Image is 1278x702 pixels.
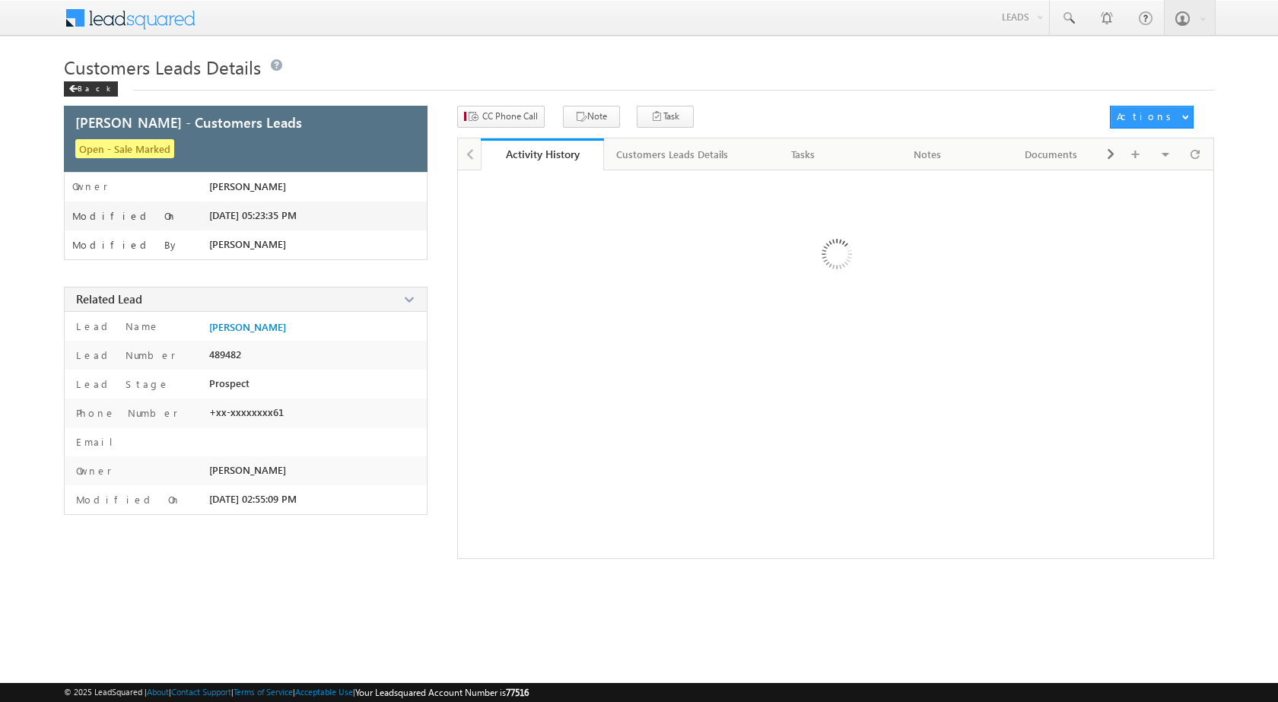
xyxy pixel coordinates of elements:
[72,493,181,507] label: Modified On
[72,377,170,391] label: Lead Stage
[75,116,302,129] span: [PERSON_NAME] - Customers Leads
[637,106,694,128] button: Task
[209,238,286,250] span: [PERSON_NAME]
[209,180,286,192] span: [PERSON_NAME]
[147,687,169,697] a: About
[209,406,284,418] span: +xx-xxxxxxxx61
[990,138,1114,170] a: Documents
[457,106,545,128] button: CC Phone Call
[481,138,605,170] a: Activity History
[209,321,286,333] a: [PERSON_NAME]
[64,81,118,97] div: Back
[234,687,293,697] a: Terms of Service
[64,685,529,700] span: © 2025 LeadSquared | | | | |
[72,406,178,420] label: Phone Number
[171,687,231,697] a: Contact Support
[563,106,620,128] button: Note
[1117,110,1177,123] div: Actions
[209,209,297,221] span: [DATE] 05:23:35 PM
[878,145,976,164] div: Notes
[72,464,112,478] label: Owner
[75,139,174,158] span: Open - Sale Marked
[604,138,742,170] a: Customers Leads Details
[209,377,250,389] span: Prospect
[72,239,180,251] label: Modified By
[754,145,852,164] div: Tasks
[482,110,538,123] span: CC Phone Call
[72,348,176,362] label: Lead Number
[76,291,142,307] span: Related Lead
[506,687,529,698] span: 77516
[72,210,177,222] label: Modified On
[209,493,297,505] span: [DATE] 02:55:09 PM
[1110,106,1194,129] button: Actions
[757,178,914,335] img: Loading ...
[1002,145,1100,164] div: Documents
[209,348,241,361] span: 489482
[355,687,529,698] span: Your Leadsquared Account Number is
[866,138,990,170] a: Notes
[72,435,125,449] label: Email
[209,464,286,476] span: [PERSON_NAME]
[616,145,728,164] div: Customers Leads Details
[742,138,866,170] a: Tasks
[295,687,353,697] a: Acceptable Use
[64,55,261,79] span: Customers Leads Details
[72,180,108,192] label: Owner
[492,147,593,161] div: Activity History
[72,319,160,333] label: Lead Name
